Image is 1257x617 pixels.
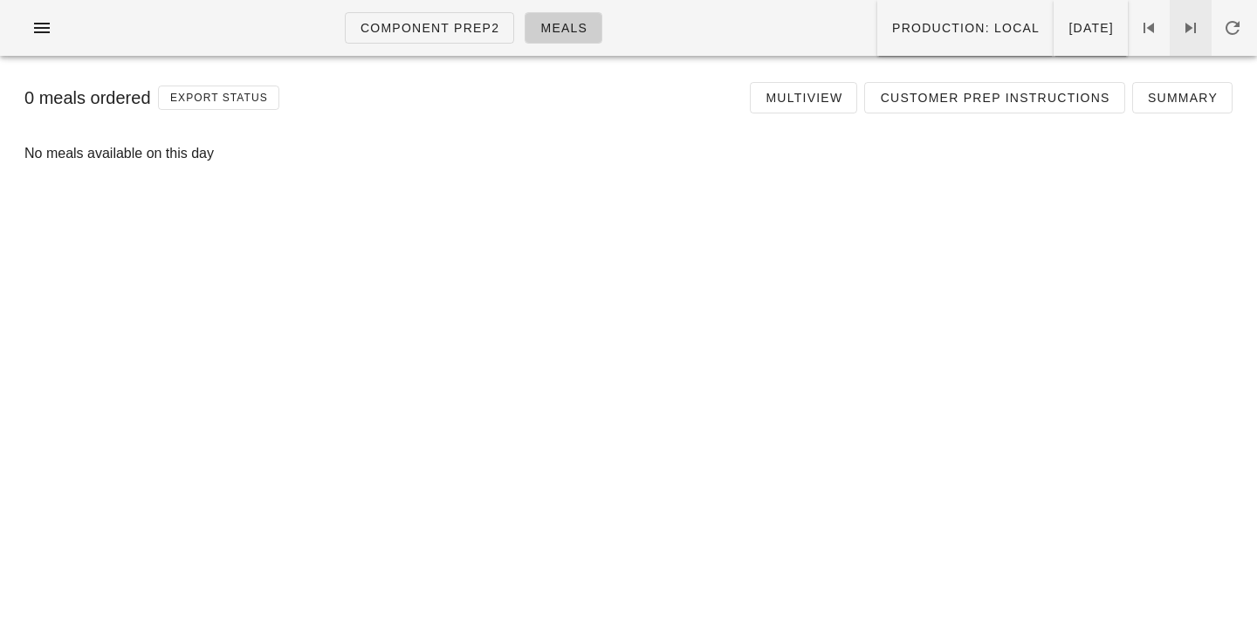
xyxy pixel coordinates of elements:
[864,82,1124,113] a: Customer Prep Instructions
[1132,82,1233,113] a: Summary
[360,21,500,35] span: Component Prep2
[750,82,857,113] a: Multiview
[891,21,1040,35] span: Production: local
[539,21,587,35] span: Meals
[169,92,268,104] span: Export Status
[525,12,602,44] a: Meals
[1147,91,1218,105] span: Summary
[24,145,1233,161] div: No meals available on this day
[158,86,280,110] button: Export Status
[765,91,842,105] span: Multiview
[24,88,151,107] span: 0 meals ordered
[345,12,515,44] a: Component Prep2
[879,91,1109,105] span: Customer Prep Instructions
[1068,21,1114,35] span: [DATE]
